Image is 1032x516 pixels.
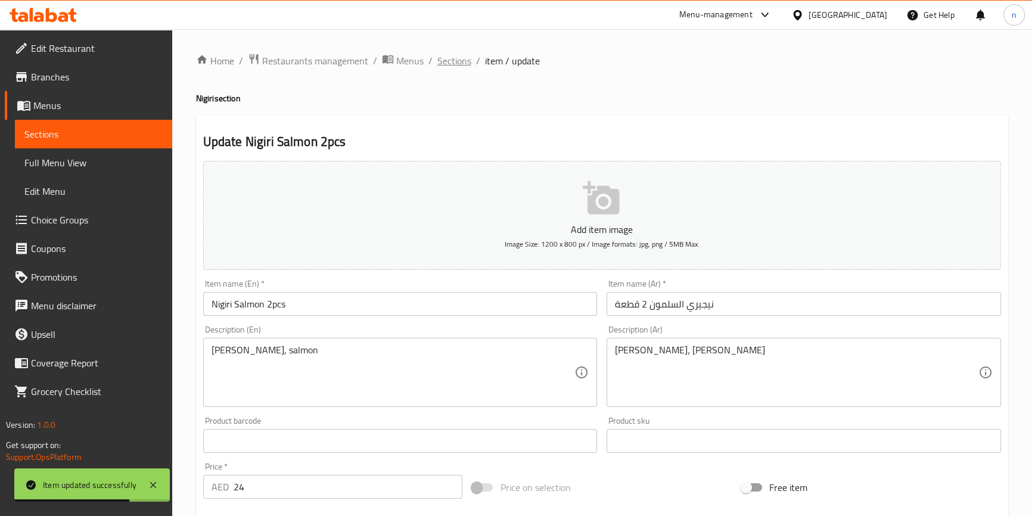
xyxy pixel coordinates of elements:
[1012,8,1017,21] span: n
[196,92,1008,104] h4: Nigiri section
[5,320,172,349] a: Upsell
[203,429,598,453] input: Please enter product barcode
[15,148,172,177] a: Full Menu View
[31,70,163,84] span: Branches
[31,241,163,256] span: Coupons
[615,344,978,401] textarea: [PERSON_NAME]، [PERSON_NAME]
[769,480,807,495] span: Free item
[31,299,163,313] span: Menu disclaimer
[6,437,61,453] span: Get support on:
[33,98,163,113] span: Menus
[196,53,1008,69] nav: breadcrumb
[24,127,163,141] span: Sections
[382,53,424,69] a: Menus
[248,53,368,69] a: Restaurants management
[5,377,172,406] a: Grocery Checklist
[5,206,172,234] a: Choice Groups
[5,291,172,320] a: Menu disclaimer
[679,8,753,22] div: Menu-management
[196,54,234,68] a: Home
[203,292,598,316] input: Enter name En
[203,133,1001,151] h2: Update Nigiri Salmon 2pcs
[500,480,570,495] span: Price on selection
[373,54,377,68] li: /
[31,356,163,370] span: Coverage Report
[43,478,136,492] div: Item updated successfully
[396,54,424,68] span: Menus
[239,54,243,68] li: /
[262,54,368,68] span: Restaurants management
[212,480,229,494] p: AED
[607,292,1001,316] input: Enter name Ar
[31,384,163,399] span: Grocery Checklist
[203,161,1001,270] button: Add item imageImage Size: 1200 x 800 px / Image formats: jpg, png / 5MB Max.
[234,475,463,499] input: Please enter price
[5,91,172,120] a: Menus
[24,184,163,198] span: Edit Menu
[5,234,172,263] a: Coupons
[212,344,575,401] textarea: [PERSON_NAME], salmon
[428,54,433,68] li: /
[505,237,700,251] span: Image Size: 1200 x 800 px / Image formats: jpg, png / 5MB Max.
[5,349,172,377] a: Coverage Report
[31,327,163,341] span: Upsell
[24,156,163,170] span: Full Menu View
[485,54,540,68] span: item / update
[476,54,480,68] li: /
[31,270,163,284] span: Promotions
[607,429,1001,453] input: Please enter product sku
[15,120,172,148] a: Sections
[6,417,35,433] span: Version:
[809,8,887,21] div: [GEOGRAPHIC_DATA]
[31,213,163,227] span: Choice Groups
[222,222,983,237] p: Add item image
[5,63,172,91] a: Branches
[6,449,82,465] a: Support.OpsPlatform
[15,177,172,206] a: Edit Menu
[5,263,172,291] a: Promotions
[37,417,55,433] span: 1.0.0
[31,41,163,55] span: Edit Restaurant
[5,34,172,63] a: Edit Restaurant
[437,54,471,68] a: Sections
